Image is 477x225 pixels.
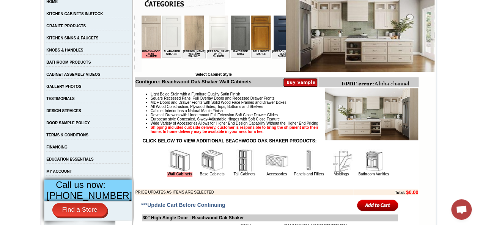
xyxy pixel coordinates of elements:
[325,88,418,140] img: Product Image
[266,172,287,176] a: Accessories
[395,191,405,195] b: Total:
[141,202,225,208] span: ***Update Cart Before Continuing
[46,84,81,89] a: GALLERY PHOTOS
[200,172,224,176] a: Base Cabinets
[143,138,316,144] strong: CLICK BELOW TO VIEW ADDITIONAL BEACHWOOD OAK SHAKER PRODUCTS:
[294,172,324,176] a: Panels and Fillers
[46,24,86,28] a: GRANITE PRODUCTS
[135,79,252,84] b: Configure: Beachwood Oak Shaker Wall Cabinets
[46,109,81,113] a: DESIGN SERVICES
[151,96,418,100] li: Square Recessed Panel Full Overlay Doors and Recessed Drawer Fronts
[46,97,74,101] a: TESTIMONIALS
[334,172,349,176] a: Moldings
[151,92,418,96] li: Light Beige Stain with a Furniture Quality Satin Finish
[52,203,107,217] a: Find a Store
[233,172,255,176] a: Tall Cabinets
[201,149,224,172] img: Base Cabinets
[195,72,232,77] b: Select Cabinet Style
[151,125,318,134] strong: Shipping includes curbside delivery, customer is responsible to bring the shipment into their hom...
[151,109,418,113] li: Cabinet Interior has a Natural Maple Finish
[46,145,68,149] a: FINANCING
[46,48,83,52] a: KNOBS & HANDLES
[233,149,256,172] img: Tall Cabinets
[46,36,98,40] a: KITCHEN SINKS & FAUCETS
[362,149,385,172] img: Bathroom Vanities
[265,149,288,172] img: Accessories
[46,121,90,125] a: DOOR SAMPLE POLICY
[56,180,105,190] span: Call us now:
[130,34,153,43] td: [PERSON_NAME] Blue Shaker
[46,12,103,16] a: KITCHEN CABINETS IN-STOCK
[135,189,353,195] td: PRICE UPDATES AS ITEMS ARE SELECTED
[151,100,418,105] li: MDF Doors and Drawer Fronts with Solid Wood Face Frames and Drawer Boxes
[151,117,418,121] li: European style Concealed, 6-way-Adjustable Hinges with Soft Close Feature
[46,169,72,173] a: MY ACCOUNT
[47,190,132,201] span: [PHONE_NUMBER]
[46,60,91,64] a: BATHROOM PRODUCTS
[3,3,77,23] body: Alpha channel not supported: images/WDC2412_JSI_1.5.jpg.png
[46,157,93,161] a: EDUCATION ESSENTIALS
[357,199,398,211] input: Add to Cart
[330,149,353,172] img: Moldings
[3,3,36,9] b: FPDF error:
[142,16,286,72] iframe: Browser incompatible
[406,189,419,195] b: $0.00
[168,149,191,172] img: Wall Cabinets
[46,72,100,77] a: CABINET ASSEMBLY VIDEOS
[358,172,389,176] a: Bathroom Vanities
[151,105,418,109] li: All Wood Construction, Plywood Sides, Tops, Bottoms and Shelves
[46,133,88,137] a: TERMS & CONDITIONS
[167,172,192,177] a: Wall Cabinets
[298,149,320,172] img: Panels and Fillers
[151,121,418,125] li: Wide Variety of Accessories Allows for Higher End Design Capability Without the Higher End Pricing
[151,113,418,117] li: Dovetail Drawers with Undermount Full Extension Soft Close Drawer Glides
[142,214,398,221] td: 30" High Single Door : Beachwood Oak Shaker
[451,199,472,220] div: Open chat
